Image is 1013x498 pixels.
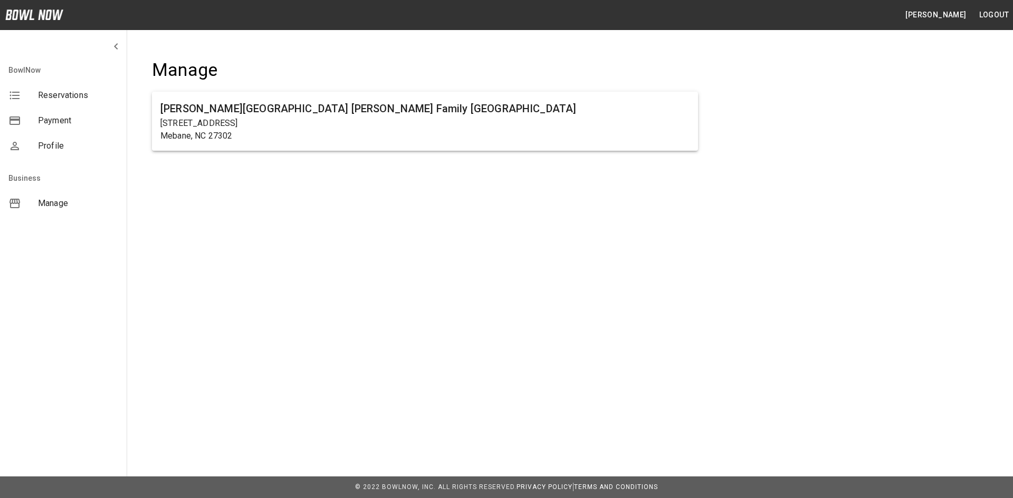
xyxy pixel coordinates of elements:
a: Terms and Conditions [574,483,658,491]
a: Privacy Policy [517,483,572,491]
button: Logout [975,5,1013,25]
h6: [PERSON_NAME][GEOGRAPHIC_DATA] [PERSON_NAME] Family [GEOGRAPHIC_DATA] [160,100,690,117]
span: Reservations [38,89,118,102]
span: Manage [38,197,118,210]
h4: Manage [152,59,698,81]
img: logo [5,9,63,20]
span: Profile [38,140,118,152]
button: [PERSON_NAME] [901,5,970,25]
p: [STREET_ADDRESS] [160,117,690,130]
span: Payment [38,114,118,127]
p: Mebane, NC 27302 [160,130,690,142]
span: © 2022 BowlNow, Inc. All Rights Reserved. [355,483,517,491]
